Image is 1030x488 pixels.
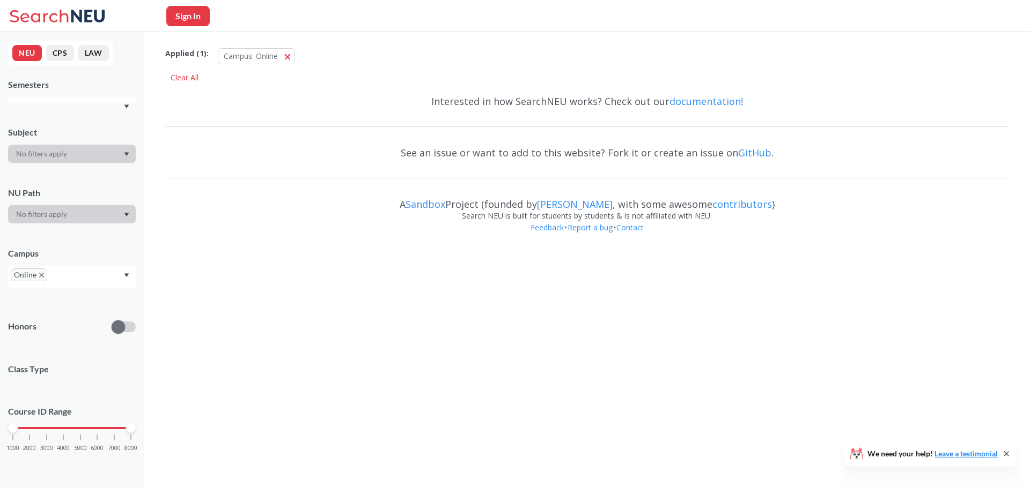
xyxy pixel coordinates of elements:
p: Honors [8,320,36,333]
span: Campus: Online [224,51,278,61]
div: Dropdown arrow [8,145,136,163]
div: Subject [8,126,136,138]
div: See an issue or want to add to this website? Fork it or create an issue on . [165,137,1009,168]
div: Dropdown arrow [8,205,136,223]
span: 3000 [40,445,53,451]
span: 2000 [23,445,36,451]
a: Leave a testimonial [935,449,998,458]
div: Interested in how SearchNEU works? Check out our [165,86,1009,117]
svg: Dropdown arrow [124,213,129,217]
button: Sign In [166,6,210,26]
a: GitHub [738,146,771,159]
span: 1000 [6,445,19,451]
button: CPS [46,45,74,61]
span: 7000 [108,445,121,451]
span: 8000 [124,445,137,451]
svg: X to remove pill [39,273,44,277]
div: Semesters [8,79,136,91]
span: Class Type [8,363,136,375]
a: contributors [712,198,772,211]
span: 5000 [74,445,87,451]
svg: Dropdown arrow [124,104,129,109]
a: documentation! [669,95,743,108]
svg: Dropdown arrow [124,152,129,156]
button: Campus: Online [218,48,295,64]
a: Sandbox [406,198,445,211]
div: Clear All [165,70,204,86]
span: Applied ( 1 ): [165,48,209,59]
div: Campus [8,247,136,259]
button: LAW [78,45,109,61]
span: 4000 [57,445,70,451]
div: • • [165,222,1009,250]
div: NU Path [8,187,136,199]
span: 6000 [91,445,104,451]
span: We need your help! [867,450,998,457]
div: A Project (founded by , with some awesome ) [165,189,1009,210]
p: Course ID Range [8,406,136,418]
a: Report a bug [567,222,613,232]
a: Contact [616,222,644,232]
div: OnlineX to remove pillDropdown arrow [8,266,136,288]
div: Search NEU is built for students by students & is not affiliated with NEU. [165,210,1009,222]
button: NEU [12,45,42,61]
svg: Dropdown arrow [124,273,129,277]
a: [PERSON_NAME] [537,198,613,211]
span: OnlineX to remove pill [11,268,47,281]
a: Feedback [530,222,564,232]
